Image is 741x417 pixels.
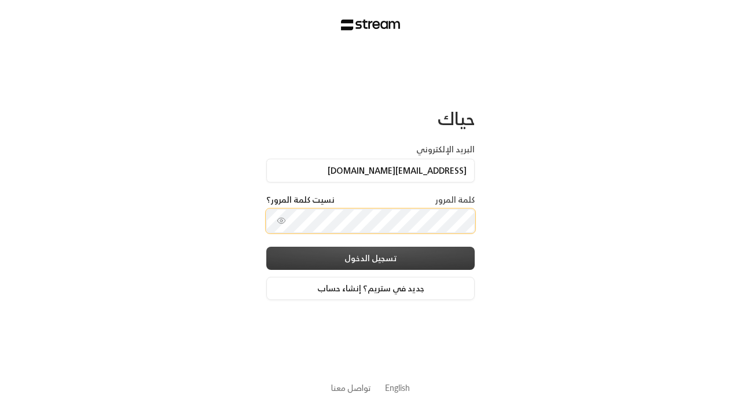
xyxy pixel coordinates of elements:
button: toggle password visibility [272,211,291,230]
label: كلمة المرور [435,194,475,206]
a: جديد في ستريم؟ إنشاء حساب [266,277,475,300]
img: Stream Logo [341,19,401,31]
span: حياك [438,103,475,134]
a: تواصل معنا [331,381,371,395]
button: تواصل معنا [331,382,371,394]
a: نسيت كلمة المرور؟ [266,194,335,206]
label: البريد الإلكتروني [416,144,475,155]
button: تسجيل الدخول [266,247,475,270]
a: English [385,377,410,398]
